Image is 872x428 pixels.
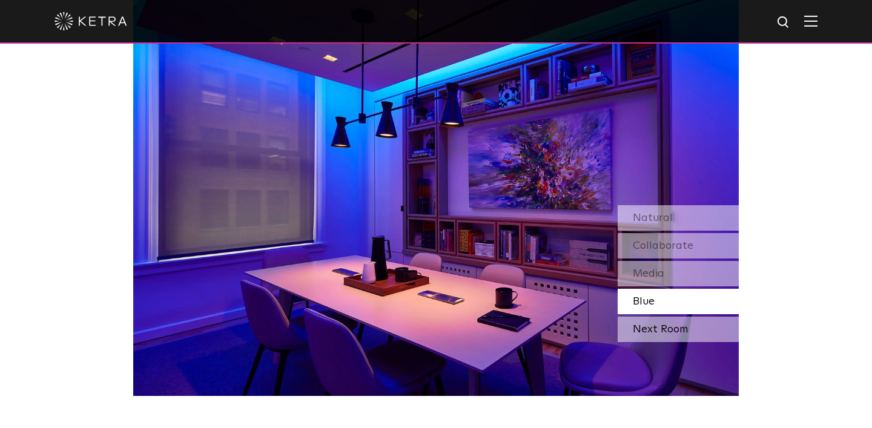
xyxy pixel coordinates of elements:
span: Natural [633,212,673,223]
img: Hamburger%20Nav.svg [804,15,817,27]
img: ketra-logo-2019-white [54,12,127,30]
div: Next Room [618,317,739,342]
span: Collaborate [633,240,693,251]
img: search icon [776,15,791,30]
span: Blue [633,296,655,307]
span: Media [633,268,664,279]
